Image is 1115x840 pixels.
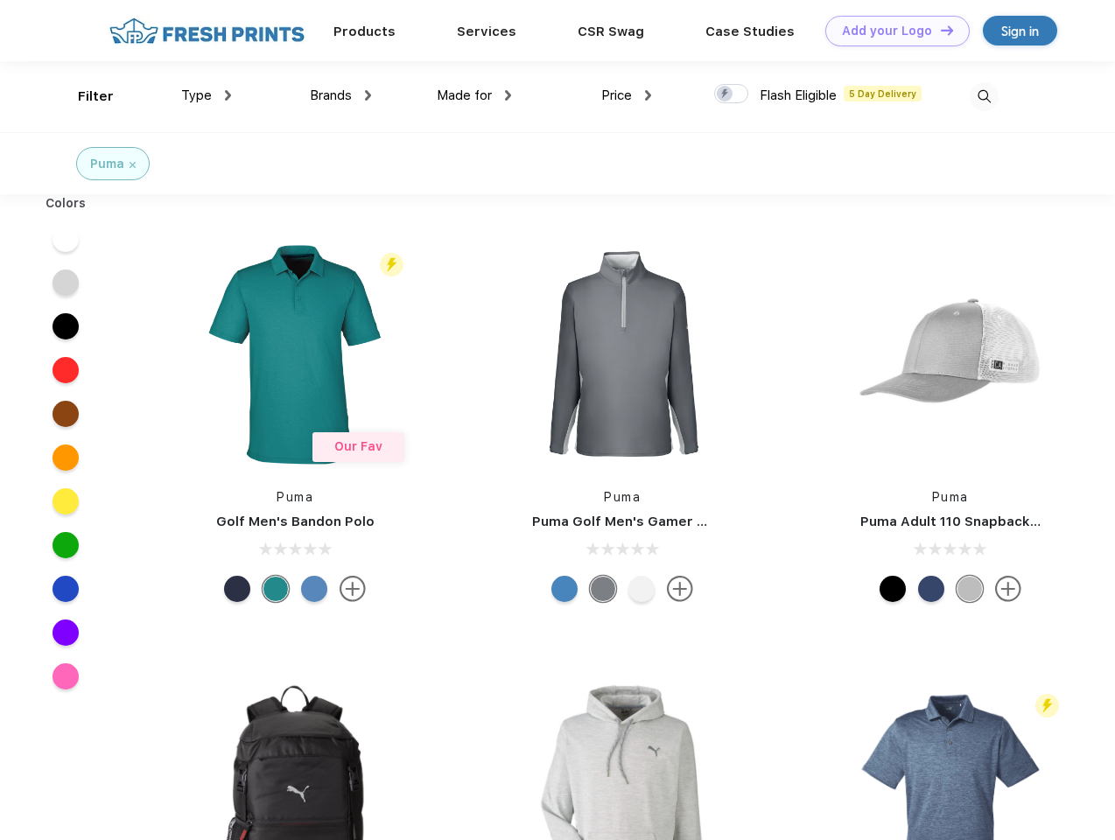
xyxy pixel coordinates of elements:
[365,90,371,101] img: dropdown.png
[224,576,250,602] div: Navy Blazer
[590,576,616,602] div: Quiet Shade
[983,16,1057,45] a: Sign in
[277,490,313,504] a: Puma
[225,90,231,101] img: dropdown.png
[506,238,739,471] img: func=resize&h=266
[601,87,632,103] span: Price
[578,24,644,39] a: CSR Swag
[645,90,651,101] img: dropdown.png
[844,86,922,101] span: 5 Day Delivery
[334,439,382,453] span: Our Fav
[181,87,212,103] span: Type
[932,490,969,504] a: Puma
[1001,21,1039,41] div: Sign in
[834,238,1067,471] img: func=resize&h=266
[301,576,327,602] div: Lake Blue
[604,490,641,504] a: Puma
[918,576,944,602] div: Peacoat with Qut Shd
[667,576,693,602] img: more.svg
[333,24,396,39] a: Products
[970,82,999,111] img: desktop_search.svg
[104,16,310,46] img: fo%20logo%202.webp
[457,24,516,39] a: Services
[340,576,366,602] img: more.svg
[380,253,403,276] img: flash_active_toggle.svg
[628,576,655,602] div: Bright White
[532,514,809,529] a: Puma Golf Men's Gamer Golf Quarter-Zip
[90,155,124,173] div: Puma
[505,90,511,101] img: dropdown.png
[216,514,375,529] a: Golf Men's Bandon Polo
[842,24,932,38] div: Add your Logo
[32,194,100,213] div: Colors
[1035,694,1059,717] img: flash_active_toggle.svg
[941,25,953,35] img: DT
[263,576,289,602] div: Green Lagoon
[995,576,1021,602] img: more.svg
[760,87,837,103] span: Flash Eligible
[880,576,906,602] div: Pma Blk Pma Blk
[310,87,352,103] span: Brands
[957,576,983,602] div: Quarry with Brt Whit
[78,87,114,107] div: Filter
[437,87,492,103] span: Made for
[551,576,578,602] div: Bright Cobalt
[130,162,136,168] img: filter_cancel.svg
[179,238,411,471] img: func=resize&h=266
